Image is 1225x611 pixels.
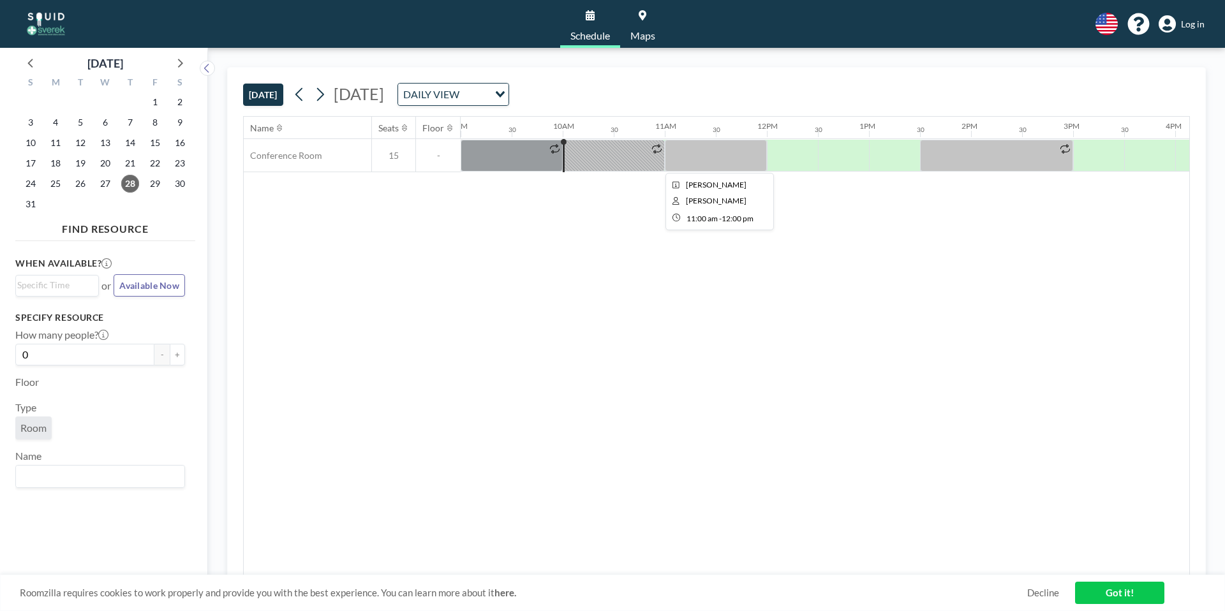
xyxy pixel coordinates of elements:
label: Floor [15,376,39,388]
div: 10AM [553,121,574,131]
div: T [68,75,93,92]
div: 3PM [1064,121,1080,131]
div: [DATE] [87,54,123,72]
span: Schedule [570,31,610,41]
span: Sunday, August 10, 2025 [22,134,40,152]
label: Name [15,450,41,462]
span: Wednesday, August 27, 2025 [96,175,114,193]
div: 30 [713,126,720,134]
span: Friday, August 1, 2025 [146,93,164,111]
span: - [416,150,461,161]
div: T [117,75,142,92]
span: Bianca [686,180,746,189]
div: Name [250,122,274,134]
span: Wednesday, August 13, 2025 [96,134,114,152]
span: Tuesday, August 19, 2025 [71,154,89,172]
span: Log in [1181,18,1205,30]
h4: FIND RESOURCE [15,217,195,235]
span: Monday, August 18, 2025 [47,154,64,172]
span: Monday, August 25, 2025 [47,175,64,193]
span: Friday, August 22, 2025 [146,154,164,172]
span: Available Now [119,280,179,291]
div: 30 [509,126,516,134]
label: How many people? [15,328,108,341]
span: or [101,279,111,292]
span: Saturday, August 16, 2025 [171,134,189,152]
a: here. [494,587,516,598]
label: Type [15,401,36,414]
span: - [719,214,722,223]
span: Saturday, August 2, 2025 [171,93,189,111]
div: 4PM [1166,121,1182,131]
span: Monday, August 11, 2025 [47,134,64,152]
span: Wednesday, August 20, 2025 [96,154,114,172]
span: Room [20,422,47,434]
span: Friday, August 8, 2025 [146,114,164,131]
div: 12PM [757,121,778,131]
span: Maps [630,31,655,41]
button: [DATE] [243,84,283,106]
button: + [170,344,185,365]
span: Tuesday, August 12, 2025 [71,134,89,152]
div: F [142,75,167,92]
span: Thursday, August 21, 2025 [121,154,139,172]
div: 30 [611,126,618,134]
button: Available Now [114,274,185,297]
span: 12:00 PM [722,214,754,223]
span: 15 [372,150,415,161]
span: Tuesday, August 5, 2025 [71,114,89,131]
div: 11AM [655,121,676,131]
span: Sunday, August 3, 2025 [22,114,40,131]
div: Seats [378,122,399,134]
div: 1PM [859,121,875,131]
span: DAILY VIEW [401,86,462,103]
span: Conference Room [244,150,322,161]
span: Roomzilla requires cookies to work properly and provide you with the best experience. You can lea... [20,587,1027,599]
span: Wednesday, August 6, 2025 [96,114,114,131]
div: Floor [422,122,444,134]
a: Decline [1027,587,1059,599]
div: 30 [815,126,822,134]
input: Search for option [463,86,487,103]
div: Search for option [16,466,184,487]
div: Search for option [398,84,509,105]
span: Saturday, August 9, 2025 [171,114,189,131]
span: Sunday, August 17, 2025 [22,154,40,172]
span: Saturday, August 30, 2025 [171,175,189,193]
span: Sunday, August 31, 2025 [22,195,40,213]
h3: Specify resource [15,312,185,323]
img: organization-logo [20,11,71,37]
span: Tuesday, August 26, 2025 [71,175,89,193]
span: Friday, August 15, 2025 [146,134,164,152]
div: M [43,75,68,92]
div: S [167,75,192,92]
span: Thursday, August 14, 2025 [121,134,139,152]
span: Friday, August 29, 2025 [146,175,164,193]
a: Log in [1159,15,1205,33]
a: Got it! [1075,582,1164,604]
div: 30 [917,126,924,134]
div: 30 [1121,126,1129,134]
input: Search for option [17,468,177,485]
div: Search for option [16,276,98,295]
button: - [154,344,170,365]
span: Saturday, August 23, 2025 [171,154,189,172]
div: W [93,75,118,92]
input: Search for option [17,278,91,292]
span: Sunday, August 24, 2025 [22,175,40,193]
span: Monday, August 4, 2025 [47,114,64,131]
span: [DATE] [334,84,384,103]
span: Thursday, August 7, 2025 [121,114,139,131]
span: Thursday, August 28, 2025 [121,175,139,193]
span: 11:00 AM [687,214,718,223]
span: Bianca Schött [686,196,746,205]
div: 30 [1019,126,1027,134]
div: 2PM [961,121,977,131]
div: S [19,75,43,92]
